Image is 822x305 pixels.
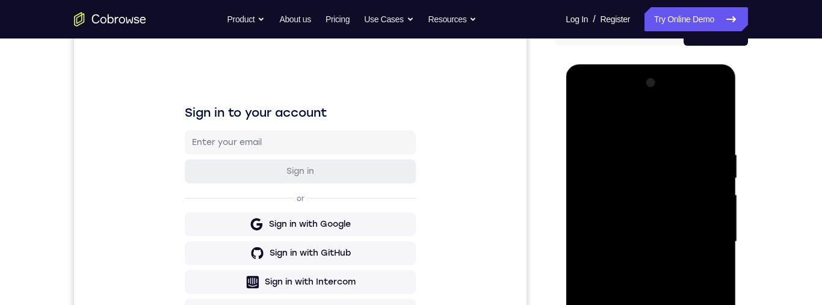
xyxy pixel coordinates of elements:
[326,7,350,31] a: Pricing
[196,226,277,238] div: Sign in with GitHub
[593,12,595,26] span: /
[111,191,342,215] button: Sign in with Google
[111,277,342,301] button: Sign in with Zendesk
[644,7,748,31] a: Try Online Demo
[191,254,282,266] div: Sign in with Intercom
[227,7,265,31] button: Product
[111,220,342,244] button: Sign in with GitHub
[111,248,342,273] button: Sign in with Intercom
[118,115,335,127] input: Enter your email
[192,283,280,295] div: Sign in with Zendesk
[279,7,311,31] a: About us
[220,172,233,182] p: or
[566,7,588,31] a: Log In
[428,7,477,31] button: Resources
[364,7,413,31] button: Use Cases
[195,197,277,209] div: Sign in with Google
[111,82,342,99] h1: Sign in to your account
[111,138,342,162] button: Sign in
[601,7,630,31] a: Register
[74,12,146,26] a: Go to the home page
